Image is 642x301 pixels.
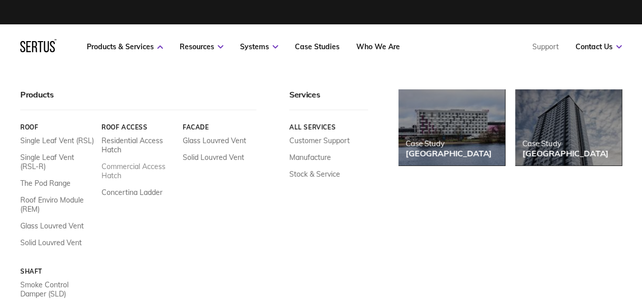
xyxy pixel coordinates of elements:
[87,42,163,51] a: Products & Services
[532,42,559,51] a: Support
[20,267,94,275] a: Shaft
[515,89,622,165] a: Case Study[GEOGRAPHIC_DATA]
[102,136,175,154] a: Residential Access Hatch
[289,89,368,110] div: Services
[406,148,492,158] div: [GEOGRAPHIC_DATA]
[289,136,350,145] a: Customer Support
[20,238,82,247] a: Solid Louvred Vent
[289,123,368,131] a: All services
[20,195,94,214] a: Roof Enviro Module (REM)
[356,42,400,51] a: Who We Are
[20,136,94,145] a: Single Leaf Vent (RSL)
[180,42,223,51] a: Resources
[102,123,175,131] a: Roof Access
[522,148,609,158] div: [GEOGRAPHIC_DATA]
[522,139,609,148] div: Case Study
[20,123,94,131] a: Roof
[289,170,340,179] a: Stock & Service
[102,188,162,197] a: Concertina Ladder
[459,183,642,301] iframe: Chat Widget
[289,153,331,162] a: Manufacture
[398,89,505,165] a: Case Study[GEOGRAPHIC_DATA]
[240,42,278,51] a: Systems
[183,153,244,162] a: Solid Louvred Vent
[183,123,256,131] a: Facade
[295,42,340,51] a: Case Studies
[20,89,256,110] div: Products
[20,280,94,298] a: Smoke Control Damper (SLD)
[20,179,71,188] a: The Pod Range
[20,221,84,230] a: Glass Louvred Vent
[20,153,94,171] a: Single Leaf Vent (RSL-R)
[183,136,246,145] a: Glass Louvred Vent
[576,42,622,51] a: Contact Us
[406,139,492,148] div: Case Study
[102,162,175,180] a: Commercial Access Hatch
